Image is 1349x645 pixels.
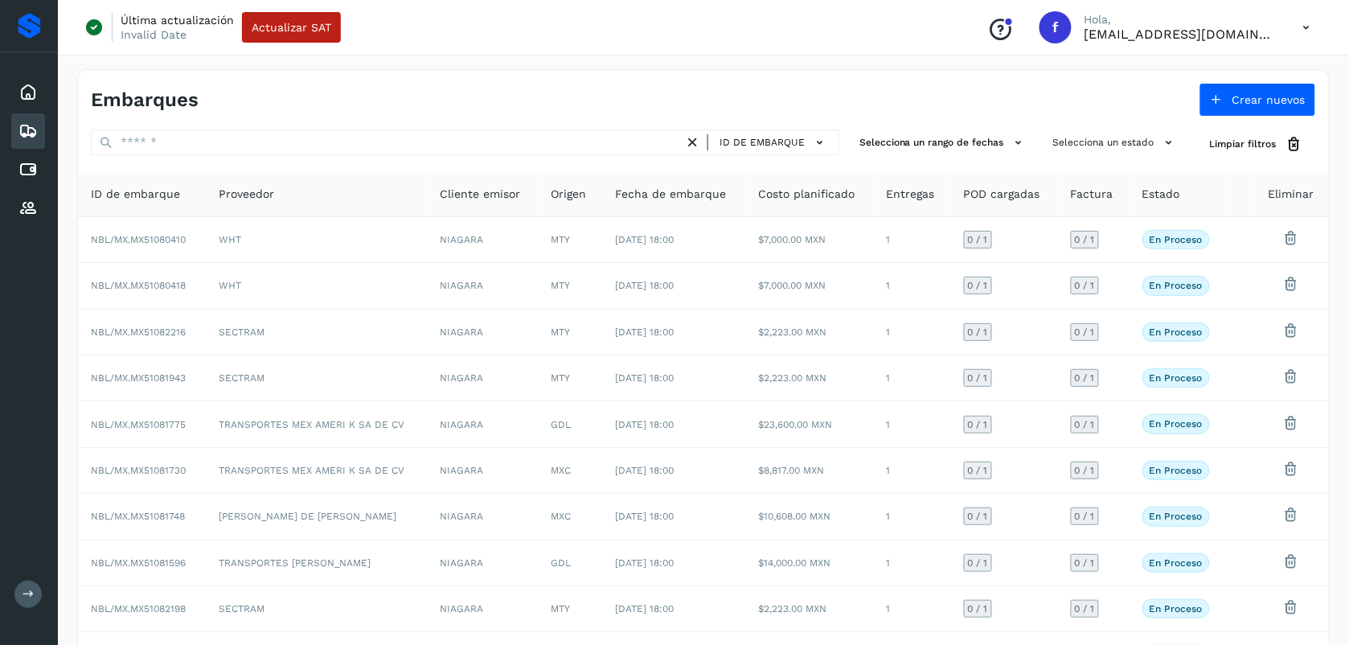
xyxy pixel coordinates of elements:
[745,263,873,309] td: $7,000.00 MXN
[11,152,45,187] div: Cuentas por pagar
[1269,186,1314,203] span: Eliminar
[745,217,873,263] td: $7,000.00 MXN
[428,263,539,309] td: NIAGARA
[1075,327,1095,337] span: 0 / 1
[1197,129,1316,159] button: Limpiar filtros
[539,586,603,632] td: MTY
[1150,557,1203,569] p: En proceso
[615,280,674,291] span: [DATE] 18:00
[964,186,1040,203] span: POD cargadas
[91,419,186,430] span: NBL/MX.MX51081775
[615,419,674,430] span: [DATE] 18:00
[745,540,873,586] td: $14,000.00 MXN
[615,557,674,569] span: [DATE] 18:00
[1150,418,1203,429] p: En proceso
[91,88,199,112] h4: Embarques
[1199,83,1316,117] button: Crear nuevos
[873,586,950,632] td: 1
[91,557,186,569] span: NBL/MX.MX51081596
[551,186,587,203] span: Origen
[428,494,539,540] td: NIAGARA
[539,448,603,494] td: MXC
[615,234,674,245] span: [DATE] 18:00
[873,448,950,494] td: 1
[968,558,988,568] span: 0 / 1
[428,586,539,632] td: NIAGARA
[968,420,988,429] span: 0 / 1
[1075,235,1095,244] span: 0 / 1
[615,465,674,476] span: [DATE] 18:00
[1142,186,1180,203] span: Estado
[539,494,603,540] td: MXC
[968,327,988,337] span: 0 / 1
[1075,466,1095,475] span: 0 / 1
[1150,327,1203,338] p: En proceso
[745,586,873,632] td: $2,223.00 MXN
[873,401,950,447] td: 1
[428,310,539,355] td: NIAGARA
[873,217,950,263] td: 1
[242,12,341,43] button: Actualizar SAT
[91,511,185,522] span: NBL/MX.MX51081748
[968,235,988,244] span: 0 / 1
[1150,280,1203,291] p: En proceso
[1232,94,1306,105] span: Crear nuevos
[441,186,521,203] span: Cliente emisor
[873,263,950,309] td: 1
[745,310,873,355] td: $2,223.00 MXN
[206,494,427,540] td: [PERSON_NAME] DE [PERSON_NAME]
[1075,604,1095,614] span: 0 / 1
[206,355,427,401] td: SECTRAM
[968,373,988,383] span: 0 / 1
[428,540,539,586] td: NIAGARA
[1075,558,1095,568] span: 0 / 1
[1210,137,1277,151] span: Limpiar filtros
[886,186,934,203] span: Entregas
[539,355,603,401] td: MTY
[428,355,539,401] td: NIAGARA
[91,234,186,245] span: NBL/MX.MX51080410
[252,22,331,33] span: Actualizar SAT
[615,327,674,338] span: [DATE] 18:00
[1047,129,1184,156] button: Selecciona un estado
[206,586,427,632] td: SECTRAM
[539,263,603,309] td: MTY
[758,186,855,203] span: Costo planificado
[1075,373,1095,383] span: 0 / 1
[206,401,427,447] td: TRANSPORTES MEX AMERI K SA DE CV
[720,135,805,150] span: ID de embarque
[968,466,988,475] span: 0 / 1
[539,540,603,586] td: GDL
[428,217,539,263] td: NIAGARA
[219,186,274,203] span: Proveedor
[206,448,427,494] td: TRANSPORTES MEX AMERI K SA DE CV
[1085,13,1277,27] p: Hola,
[11,113,45,149] div: Embarques
[91,327,186,338] span: NBL/MX.MX51082216
[1075,511,1095,521] span: 0 / 1
[873,310,950,355] td: 1
[745,448,873,494] td: $8,817.00 MXN
[11,191,45,226] div: Proveedores
[91,186,180,203] span: ID de embarque
[873,540,950,586] td: 1
[206,217,427,263] td: WHT
[615,603,674,614] span: [DATE] 18:00
[91,280,186,291] span: NBL/MX.MX51080418
[121,13,234,27] p: Última actualización
[1150,511,1203,522] p: En proceso
[206,310,427,355] td: SECTRAM
[206,540,427,586] td: TRANSPORTES [PERSON_NAME]
[873,355,950,401] td: 1
[539,401,603,447] td: GDL
[873,494,950,540] td: 1
[745,401,873,447] td: $23,600.00 MXN
[1075,420,1095,429] span: 0 / 1
[745,494,873,540] td: $10,608.00 MXN
[615,511,674,522] span: [DATE] 18:00
[615,186,726,203] span: Fecha de embarque
[1150,465,1203,476] p: En proceso
[1071,186,1113,203] span: Factura
[428,401,539,447] td: NIAGARA
[91,372,186,384] span: NBL/MX.MX51081943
